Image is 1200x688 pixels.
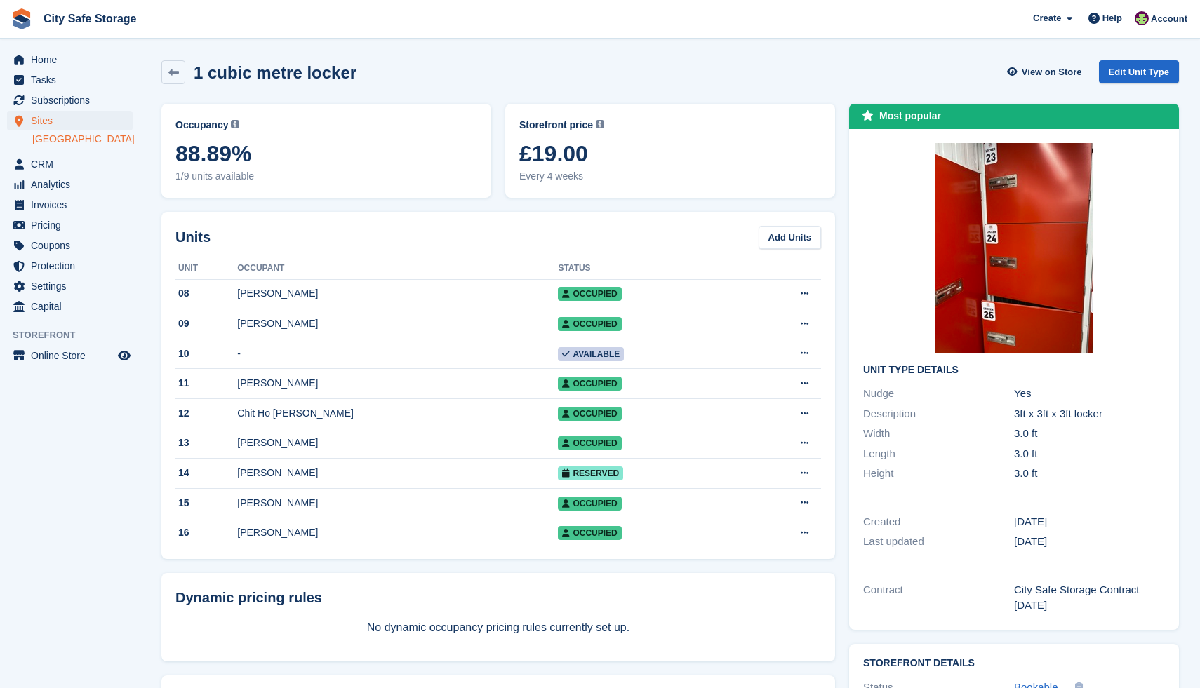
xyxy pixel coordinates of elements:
[32,133,133,146] a: [GEOGRAPHIC_DATA]
[116,347,133,364] a: Preview store
[175,227,211,248] h2: Units
[1014,582,1165,614] div: City Safe Storage Contract [DATE]
[237,496,558,511] div: [PERSON_NAME]
[558,377,621,391] span: Occupied
[863,582,1014,614] div: Contract
[596,120,604,128] img: icon-info-grey-7440780725fd019a000dd9b08b2336e03edf1995a4989e88bcd33f0948082b44.svg
[31,236,115,255] span: Coupons
[237,406,558,421] div: Chit Ho [PERSON_NAME]
[175,619,821,636] p: No dynamic occupancy pricing rules currently set up.
[7,215,133,235] a: menu
[31,154,115,174] span: CRM
[31,175,115,194] span: Analytics
[237,436,558,450] div: [PERSON_NAME]
[7,236,133,255] a: menu
[1033,11,1061,25] span: Create
[1151,12,1187,26] span: Account
[31,111,115,130] span: Sites
[1022,65,1082,79] span: View on Store
[175,257,237,280] th: Unit
[1014,406,1165,422] div: 3ft x 3ft x 3ft locker
[1014,466,1165,482] div: 3.0 ft
[863,534,1014,550] div: Last updated
[935,143,1093,353] img: IMG_2329.jpg
[558,257,740,280] th: Status
[558,347,624,361] span: Available
[558,497,621,511] span: Occupied
[558,317,621,331] span: Occupied
[31,50,115,69] span: Home
[237,376,558,391] div: [PERSON_NAME]
[237,525,558,540] div: [PERSON_NAME]
[519,141,821,166] span: £19.00
[237,257,558,280] th: Occupant
[175,346,237,361] div: 10
[863,658,1165,669] h2: Storefront Details
[1014,534,1165,550] div: [DATE]
[237,316,558,331] div: [PERSON_NAME]
[7,111,133,130] a: menu
[237,339,558,369] td: -
[558,407,621,421] span: Occupied
[31,346,115,365] span: Online Store
[175,169,477,184] span: 1/9 units available
[231,120,239,128] img: icon-info-grey-7440780725fd019a000dd9b08b2336e03edf1995a4989e88bcd33f0948082b44.svg
[863,426,1014,442] div: Width
[879,109,941,123] div: Most popular
[863,466,1014,482] div: Height
[7,195,133,215] a: menu
[1014,426,1165,442] div: 3.0 ft
[175,376,237,391] div: 11
[7,70,133,90] a: menu
[863,365,1165,376] h2: Unit Type details
[1014,386,1165,402] div: Yes
[863,406,1014,422] div: Description
[175,436,237,450] div: 13
[31,215,115,235] span: Pricing
[1099,60,1179,83] a: Edit Unit Type
[7,346,133,365] a: menu
[175,141,477,166] span: 88.89%
[31,195,115,215] span: Invoices
[175,587,821,608] div: Dynamic pricing rules
[863,514,1014,530] div: Created
[7,297,133,316] a: menu
[175,466,237,480] div: 14
[7,50,133,69] a: menu
[237,466,558,480] div: [PERSON_NAME]
[863,386,1014,402] div: Nudge
[175,286,237,301] div: 08
[237,286,558,301] div: [PERSON_NAME]
[1102,11,1122,25] span: Help
[175,525,237,540] div: 16
[7,276,133,296] a: menu
[13,328,140,342] span: Storefront
[1135,11,1149,25] img: Richie Miller
[175,316,237,331] div: 09
[175,406,237,421] div: 12
[558,526,621,540] span: Occupied
[1014,446,1165,462] div: 3.0 ft
[31,70,115,90] span: Tasks
[175,118,228,133] span: Occupancy
[11,8,32,29] img: stora-icon-8386f47178a22dfd0bd8f6a31ec36ba5ce8667c1dd55bd0f319d3a0aa187defe.svg
[558,436,621,450] span: Occupied
[31,90,115,110] span: Subscriptions
[1006,60,1088,83] a: View on Store
[7,175,133,194] a: menu
[558,466,623,480] span: Reserved
[1014,514,1165,530] div: [DATE]
[31,276,115,296] span: Settings
[31,297,115,316] span: Capital
[175,496,237,511] div: 15
[31,256,115,276] span: Protection
[519,118,593,133] span: Storefront price
[759,226,821,249] a: Add Units
[38,7,142,30] a: City Safe Storage
[558,287,621,301] span: Occupied
[7,256,133,276] a: menu
[194,63,356,82] h2: 1 cubic metre locker
[7,90,133,110] a: menu
[7,154,133,174] a: menu
[519,169,821,184] span: Every 4 weeks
